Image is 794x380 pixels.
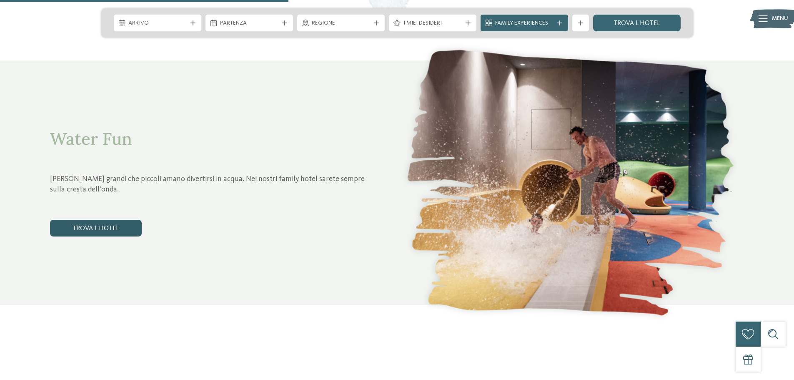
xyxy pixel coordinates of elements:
a: trova l’hotel [593,15,681,31]
span: I miei desideri [403,19,462,28]
span: Water Fun [50,128,132,149]
span: Regione [312,19,370,28]
span: Arrivo [128,19,187,28]
img: Quale family experience volete vivere? [397,40,744,326]
span: Family Experiences [495,19,554,28]
span: Partenza [220,19,278,28]
p: [PERSON_NAME] grandi che piccoli amano divertirsi in acqua. Nei nostri family hotel sarete sempre... [50,174,368,195]
a: trova l’hotel [50,220,142,237]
